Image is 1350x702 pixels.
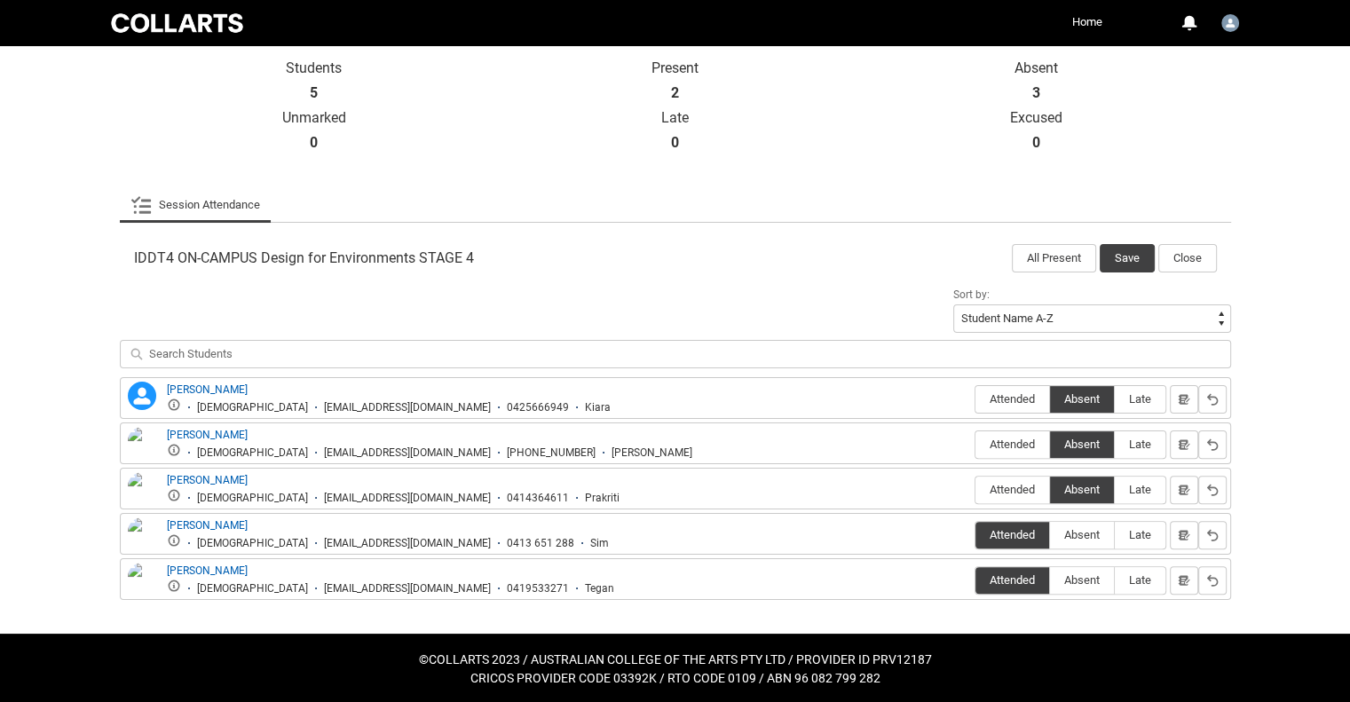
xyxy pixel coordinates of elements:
[953,288,990,301] span: Sort by:
[324,582,491,596] div: [EMAIL_ADDRESS][DOMAIN_NAME]
[167,519,248,532] a: [PERSON_NAME]
[128,382,156,410] lightning-icon: Kiara Bocchi
[494,109,856,127] p: Late
[167,383,248,396] a: [PERSON_NAME]
[120,187,271,223] li: Session Attendance
[507,446,596,460] div: [PHONE_NUMBER]
[1115,392,1165,406] span: Late
[324,446,491,460] div: [EMAIL_ADDRESS][DOMAIN_NAME]
[128,517,156,556] img: Simeon Curcio
[1050,483,1114,496] span: Absent
[128,427,156,466] img: Lucy McLaughlin
[1170,476,1198,504] button: Notes
[130,187,260,223] a: Session Attendance
[128,472,156,511] img: Prakriti Deshar
[507,492,569,505] div: 0414364611
[975,392,1049,406] span: Attended
[1198,476,1227,504] button: Reset
[324,537,491,550] div: [EMAIL_ADDRESS][DOMAIN_NAME]
[1012,244,1096,272] button: All Present
[128,563,156,602] img: Tegan Burnell
[1158,244,1217,272] button: Close
[197,582,308,596] div: [DEMOGRAPHIC_DATA]
[1170,521,1198,549] button: Notes
[585,401,611,414] div: Kiara
[975,528,1049,541] span: Attended
[134,249,474,267] span: IDDT4 ON-CAMPUS Design for Environments STAGE 4
[324,401,491,414] div: [EMAIL_ADDRESS][DOMAIN_NAME]
[1050,392,1114,406] span: Absent
[1100,244,1155,272] button: Save
[856,59,1217,77] p: Absent
[585,492,620,505] div: Prakriti
[507,582,569,596] div: 0419533271
[1115,483,1165,496] span: Late
[1217,7,1243,35] button: User Profile Faculty.riyer
[1198,566,1227,595] button: Reset
[310,84,318,102] strong: 5
[856,109,1217,127] p: Excused
[324,492,491,505] div: [EMAIL_ADDRESS][DOMAIN_NAME]
[1198,521,1227,549] button: Reset
[975,573,1049,587] span: Attended
[1170,566,1198,595] button: Notes
[1115,528,1165,541] span: Late
[1032,134,1040,152] strong: 0
[310,134,318,152] strong: 0
[134,59,495,77] p: Students
[167,474,248,486] a: [PERSON_NAME]
[1115,573,1165,587] span: Late
[671,134,679,152] strong: 0
[120,340,1231,368] input: Search Students
[1170,385,1198,414] button: Notes
[1198,385,1227,414] button: Reset
[197,401,308,414] div: [DEMOGRAPHIC_DATA]
[1050,573,1114,587] span: Absent
[975,483,1049,496] span: Attended
[1221,14,1239,32] img: Faculty.riyer
[1068,9,1107,35] a: Home
[612,446,692,460] div: [PERSON_NAME]
[1050,528,1114,541] span: Absent
[197,446,308,460] div: [DEMOGRAPHIC_DATA]
[1198,430,1227,459] button: Reset
[167,429,248,441] a: [PERSON_NAME]
[494,59,856,77] p: Present
[197,537,308,550] div: [DEMOGRAPHIC_DATA]
[975,438,1049,451] span: Attended
[590,537,609,550] div: Sim
[1050,438,1114,451] span: Absent
[1115,438,1165,451] span: Late
[507,401,569,414] div: 0425666949
[197,492,308,505] div: [DEMOGRAPHIC_DATA]
[585,582,614,596] div: Tegan
[167,564,248,577] a: [PERSON_NAME]
[1032,84,1040,102] strong: 3
[507,537,574,550] div: 0413 651 288
[671,84,679,102] strong: 2
[134,109,495,127] p: Unmarked
[1170,430,1198,459] button: Notes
